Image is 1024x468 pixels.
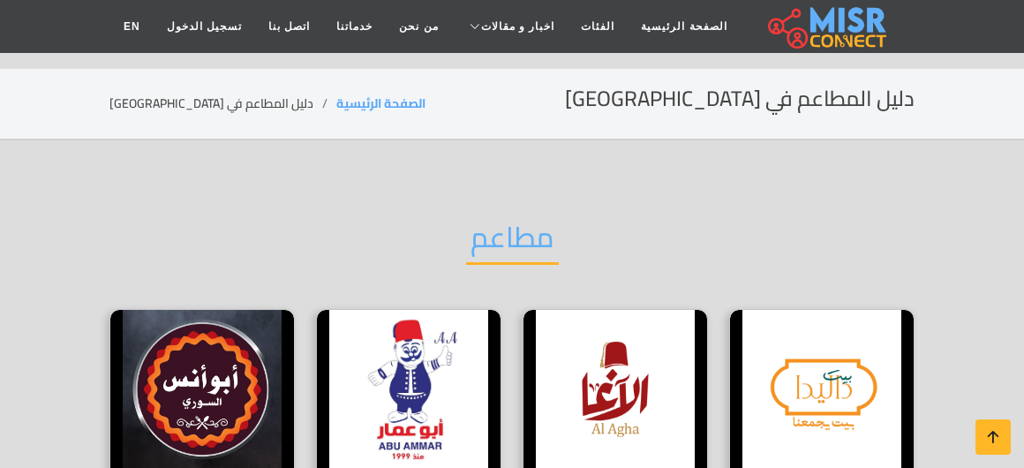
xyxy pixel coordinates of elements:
a: اتصل بنا [255,10,323,43]
a: الفئات [568,10,628,43]
a: خدماتنا [323,10,386,43]
h2: مطاعم [466,220,559,265]
a: تسجيل الدخول [154,10,255,43]
a: الصفحة الرئيسية [336,92,425,115]
a: من نحن [386,10,451,43]
h2: دليل المطاعم في [GEOGRAPHIC_DATA] [565,87,915,112]
a: EN [110,10,154,43]
a: الصفحة الرئيسية [628,10,740,43]
img: main.misr_connect [768,4,886,49]
a: اخبار و مقالات [452,10,568,43]
li: دليل المطاعم في [GEOGRAPHIC_DATA] [109,94,336,113]
span: اخبار و مقالات [481,19,555,34]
